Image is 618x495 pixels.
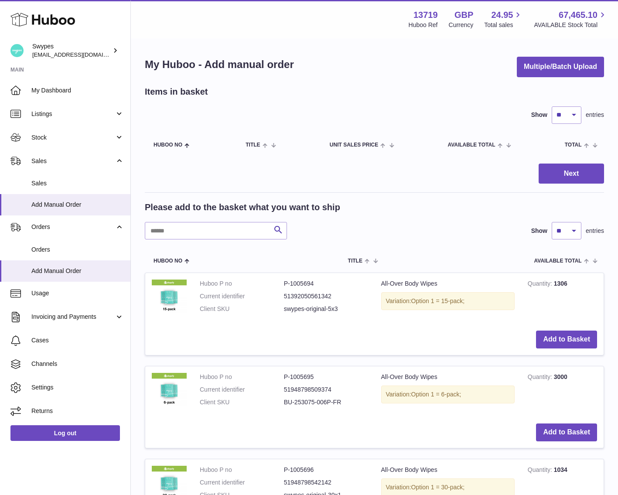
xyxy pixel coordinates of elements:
[330,142,378,148] span: Unit Sales Price
[528,280,554,289] strong: Quantity
[534,21,608,29] span: AVAILABLE Stock Total
[586,227,604,235] span: entries
[31,133,115,142] span: Stock
[200,280,284,288] dt: Huboo P no
[10,425,120,441] a: Log out
[31,313,115,321] span: Invoicing and Payments
[154,142,182,148] span: Huboo no
[454,9,473,21] strong: GBP
[31,360,124,368] span: Channels
[484,9,523,29] a: 24.95 Total sales
[31,201,124,209] span: Add Manual Order
[200,373,284,381] dt: Huboo P no
[586,111,604,119] span: entries
[284,466,368,474] dd: P-1005696
[145,58,294,72] h1: My Huboo - Add manual order
[284,478,368,487] dd: 51948798542142
[531,111,547,119] label: Show
[348,258,362,264] span: Title
[559,9,598,21] span: 67,465.10
[200,466,284,474] dt: Huboo P no
[200,398,284,406] dt: Client SKU
[10,44,24,57] img: hello@swypes.co.uk
[284,305,368,313] dd: swypes-original-5x3
[521,273,604,324] td: 1306
[31,246,124,254] span: Orders
[284,373,368,381] dd: P-1005695
[411,484,465,491] span: Option 1 = 30-pack;
[539,164,604,184] button: Next
[145,86,208,98] h2: Items in basket
[284,386,368,394] dd: 51948798509374
[31,289,124,297] span: Usage
[411,391,461,398] span: Option 1 = 6-pack;
[32,51,128,58] span: [EMAIL_ADDRESS][DOMAIN_NAME]
[31,157,115,165] span: Sales
[32,42,111,59] div: Swypes
[284,398,368,406] dd: BU-253075-006P-FR
[31,223,115,231] span: Orders
[449,21,474,29] div: Currency
[536,423,597,441] button: Add to Basket
[152,280,187,314] img: All-Over Body Wipes
[484,21,523,29] span: Total sales
[246,142,260,148] span: Title
[411,297,465,304] span: Option 1 = 15-pack;
[31,407,124,415] span: Returns
[409,21,438,29] div: Huboo Ref
[31,267,124,275] span: Add Manual Order
[375,273,521,324] td: All-Over Body Wipes
[447,142,495,148] span: AVAILABLE Total
[31,336,124,345] span: Cases
[534,9,608,29] a: 67,465.10 AVAILABLE Stock Total
[375,366,521,417] td: All-Over Body Wipes
[31,179,124,188] span: Sales
[284,280,368,288] dd: P-1005694
[517,57,604,77] button: Multiple/Batch Upload
[413,9,438,21] strong: 13719
[381,292,515,310] div: Variation:
[31,383,124,392] span: Settings
[154,258,182,264] span: Huboo no
[31,86,124,95] span: My Dashboard
[145,201,340,213] h2: Please add to the basket what you want to ship
[531,227,547,235] label: Show
[528,373,554,382] strong: Quantity
[528,466,554,475] strong: Quantity
[200,292,284,300] dt: Current identifier
[284,292,368,300] dd: 51392050561342
[491,9,513,21] span: 24.95
[152,373,187,408] img: All-Over Body Wipes
[536,331,597,348] button: Add to Basket
[200,305,284,313] dt: Client SKU
[31,110,115,118] span: Listings
[200,386,284,394] dt: Current identifier
[565,142,582,148] span: Total
[521,366,604,417] td: 3000
[381,386,515,403] div: Variation:
[534,258,582,264] span: AVAILABLE Total
[200,478,284,487] dt: Current identifier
